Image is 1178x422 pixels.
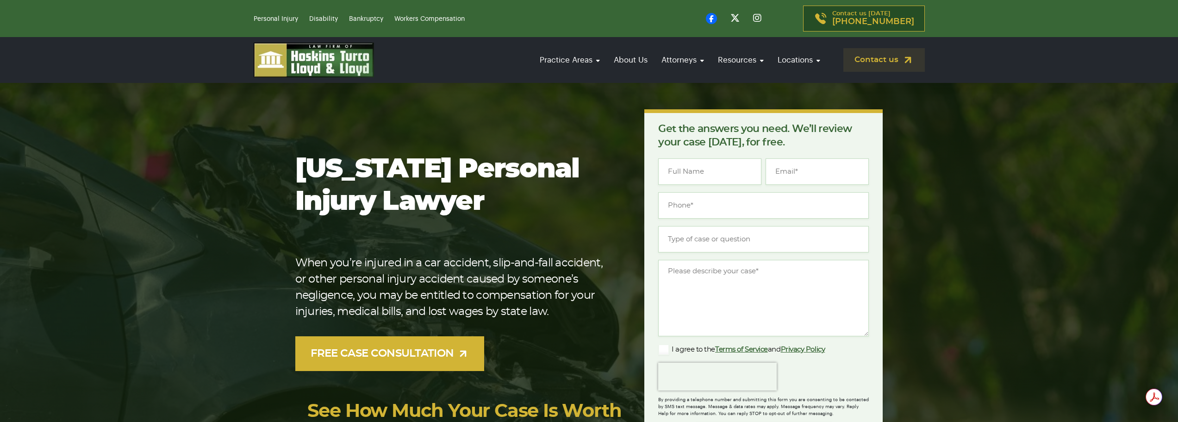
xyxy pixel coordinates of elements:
a: Attorneys [657,47,709,73]
a: About Us [609,47,652,73]
a: Bankruptcy [349,16,383,22]
img: logo [254,43,374,77]
a: See How Much Your Case Is Worth [307,402,622,421]
input: Phone* [658,192,869,219]
img: arrow-up-right-light.svg [457,348,469,359]
a: Workers Compensation [394,16,465,22]
input: Type of case or question [658,226,869,252]
h1: [US_STATE] Personal Injury Lawyer [295,153,615,218]
a: Locations [773,47,825,73]
a: Contact us [843,48,925,72]
p: Contact us [DATE] [832,11,914,26]
a: Personal Injury [254,16,298,22]
input: Full Name [658,158,761,185]
input: Email* [766,158,869,185]
a: Practice Areas [535,47,605,73]
span: [PHONE_NUMBER] [832,17,914,26]
p: Get the answers you need. We’ll review your case [DATE], for free. [658,122,869,149]
div: By providing a telephone number and submitting this form you are consenting to be contacted by SM... [658,391,869,417]
a: Terms of Service [715,346,768,353]
a: Privacy Policy [781,346,825,353]
a: Resources [713,47,768,73]
a: Disability [309,16,338,22]
p: When you’re injured in a car accident, slip-and-fall accident, or other personal injury accident ... [295,255,615,320]
iframe: reCAPTCHA [658,363,777,391]
a: FREE CASE CONSULTATION [295,336,485,371]
a: Contact us [DATE][PHONE_NUMBER] [803,6,925,31]
label: I agree to the and [658,344,825,355]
